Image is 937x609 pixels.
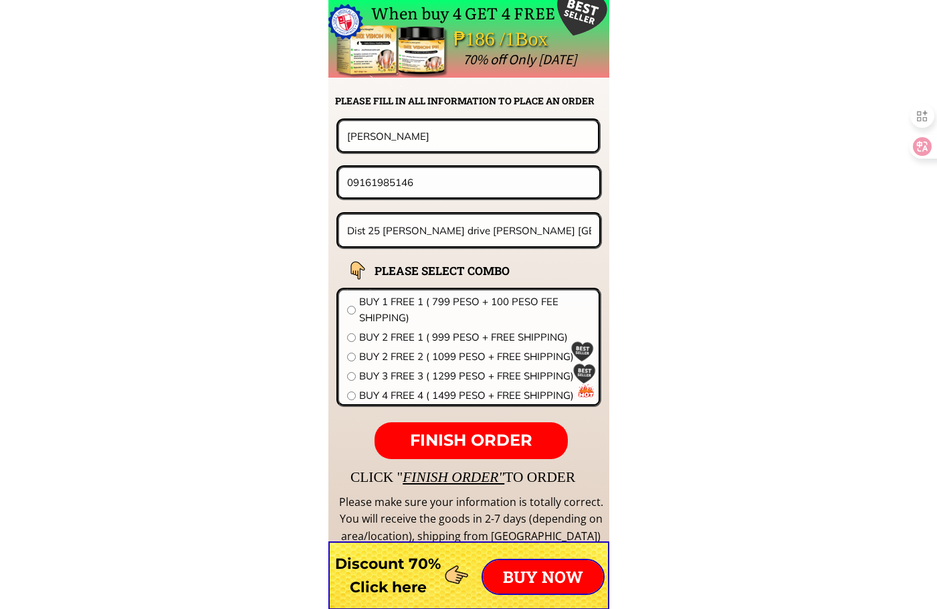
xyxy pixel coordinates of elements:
span: BUY 2 FREE 1 ( 999 PESO + FREE SHIPPING) [359,329,591,345]
span: BUY 4 FREE 4 ( 1499 PESO + FREE SHIPPING) [359,387,591,404]
input: Your name [344,121,593,151]
h3: Discount 70% Click here [328,552,448,599]
span: BUY 1 FREE 1 ( 799 PESO + 100 PESO FEE SHIPPING) [359,294,591,326]
div: Please make sure your information is totally correct. You will receive the goods in 2-7 days (dep... [337,494,605,545]
input: Address [344,215,595,246]
div: ₱186 /1Box [453,23,586,55]
input: Phone number [344,168,595,197]
span: FINISH ORDER [410,430,532,450]
h2: PLEASE FILL IN ALL INFORMATION TO PLACE AN ORDER [335,94,608,108]
p: BUY NOW [483,560,603,594]
div: 70% off Only [DATE] [463,48,875,71]
span: FINISH ORDER" [403,469,504,485]
h2: PLEASE SELECT COMBO [375,262,543,280]
span: BUY 3 FREE 3 ( 1299 PESO + FREE SHIPPING) [359,368,591,384]
span: BUY 2 FREE 2 ( 1099 PESO + FREE SHIPPING) [359,349,591,365]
